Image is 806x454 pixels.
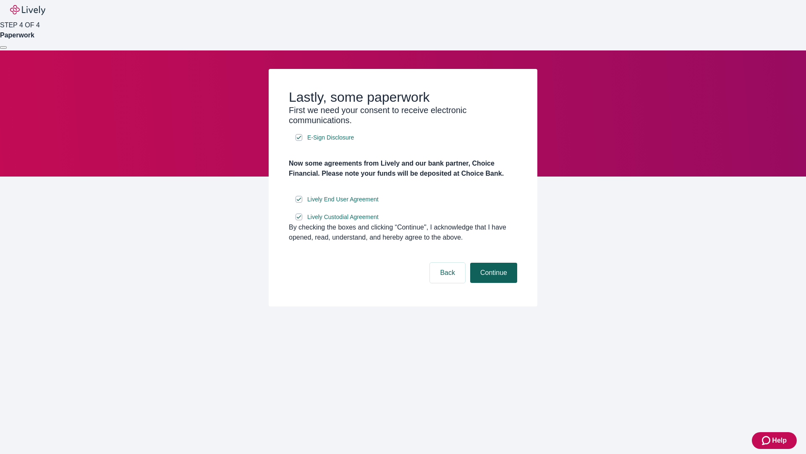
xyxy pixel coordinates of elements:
span: Help [772,436,787,446]
button: Back [430,263,465,283]
img: Lively [10,5,45,15]
h2: Lastly, some paperwork [289,89,517,105]
h3: First we need your consent to receive electronic communications. [289,105,517,125]
span: E-Sign Disclosure [307,133,354,142]
button: Continue [470,263,517,283]
span: Lively End User Agreement [307,195,379,204]
div: By checking the boxes and clicking “Continue", I acknowledge that I have opened, read, understand... [289,222,517,243]
span: Lively Custodial Agreement [307,213,379,222]
a: e-sign disclosure document [306,132,356,143]
h4: Now some agreements from Lively and our bank partner, Choice Financial. Please note your funds wi... [289,158,517,179]
svg: Zendesk support icon [762,436,772,446]
a: e-sign disclosure document [306,212,380,222]
button: Zendesk support iconHelp [752,432,797,449]
a: e-sign disclosure document [306,194,380,205]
